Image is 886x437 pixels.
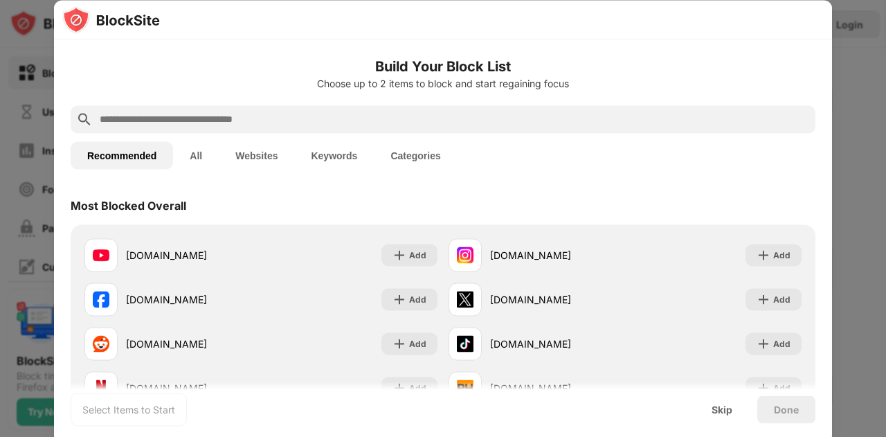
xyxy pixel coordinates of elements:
[71,55,815,76] h6: Build Your Block List
[93,335,109,352] img: favicons
[71,78,815,89] div: Choose up to 2 items to block and start regaining focus
[457,247,473,263] img: favicons
[773,292,790,306] div: Add
[773,337,790,350] div: Add
[490,248,625,262] div: [DOMAIN_NAME]
[712,404,732,415] div: Skip
[62,6,160,33] img: logo-blocksite.svg
[93,380,109,396] img: favicons
[219,141,294,169] button: Websites
[490,337,625,351] div: [DOMAIN_NAME]
[457,335,473,352] img: favicons
[774,404,799,415] div: Done
[773,248,790,262] div: Add
[126,381,261,395] div: [DOMAIN_NAME]
[490,292,625,307] div: [DOMAIN_NAME]
[82,402,175,416] div: Select Items to Start
[126,337,261,351] div: [DOMAIN_NAME]
[126,248,261,262] div: [DOMAIN_NAME]
[457,291,473,307] img: favicons
[71,198,186,212] div: Most Blocked Overall
[93,291,109,307] img: favicons
[490,381,625,395] div: [DOMAIN_NAME]
[126,292,261,307] div: [DOMAIN_NAME]
[409,292,426,306] div: Add
[409,337,426,350] div: Add
[93,247,109,263] img: favicons
[294,141,374,169] button: Keywords
[409,248,426,262] div: Add
[173,141,219,169] button: All
[76,111,93,127] img: search.svg
[71,141,173,169] button: Recommended
[457,380,473,396] img: favicons
[374,141,457,169] button: Categories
